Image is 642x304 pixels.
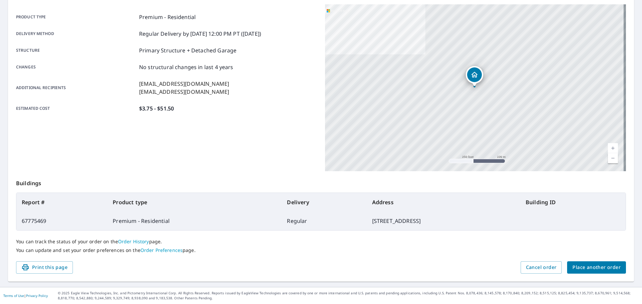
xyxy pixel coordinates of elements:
p: You can track the status of your order on the page. [16,239,626,245]
p: No structural changes in last 4 years [139,63,233,71]
th: Product type [107,193,282,212]
th: Building ID [520,193,626,212]
button: Cancel order [521,261,562,274]
div: Dropped pin, building 1, Residential property, 2507 SW Egret Pond Cir Palm City, FL 34990 [466,66,483,87]
p: [EMAIL_ADDRESS][DOMAIN_NAME] [139,88,229,96]
span: Print this page [21,263,68,272]
th: Delivery [282,193,366,212]
p: Additional recipients [16,80,136,96]
th: Report # [16,193,107,212]
p: Estimated cost [16,104,136,112]
button: Print this page [16,261,73,274]
p: Primary Structure + Detached Garage [139,46,236,54]
a: Current Level 17, Zoom In [608,143,618,153]
a: Order Preferences [140,247,183,253]
td: Regular [282,212,366,230]
p: [EMAIL_ADDRESS][DOMAIN_NAME] [139,80,229,88]
span: Cancel order [526,263,557,272]
p: | [3,294,48,298]
p: Premium - Residential [139,13,196,21]
p: © 2025 Eagle View Technologies, Inc. and Pictometry International Corp. All Rights Reserved. Repo... [58,291,639,301]
a: Current Level 17, Zoom Out [608,153,618,163]
p: Product type [16,13,136,21]
a: Terms of Use [3,293,24,298]
a: Order History [118,238,149,245]
td: 67775469 [16,212,107,230]
button: Place another order [567,261,626,274]
td: Premium - Residential [107,212,282,230]
p: Structure [16,46,136,54]
p: Buildings [16,171,626,193]
p: Regular Delivery by [DATE] 12:00 PM PT ([DATE]) [139,30,261,38]
p: Delivery method [16,30,136,38]
span: Place another order [572,263,621,272]
p: $3.75 - $51.50 [139,104,174,112]
th: Address [367,193,520,212]
p: You can update and set your order preferences on the page. [16,247,626,253]
p: Changes [16,63,136,71]
td: [STREET_ADDRESS] [367,212,520,230]
a: Privacy Policy [26,293,48,298]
